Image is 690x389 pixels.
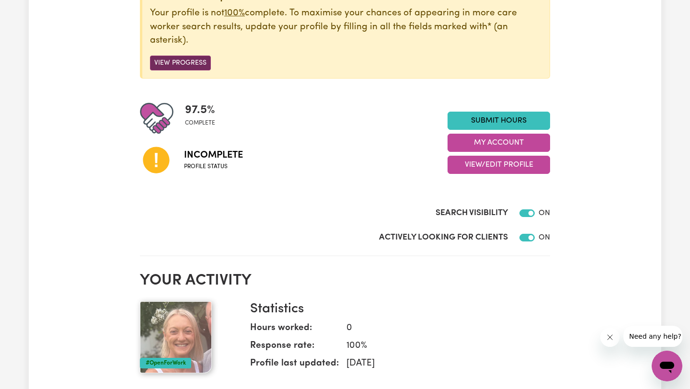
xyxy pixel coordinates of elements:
[600,328,620,347] iframe: Close message
[539,209,550,217] span: ON
[339,321,542,335] dd: 0
[150,7,542,48] p: Your profile is not complete. To maximise your chances of appearing in more care worker search re...
[184,162,243,171] span: Profile status
[185,102,223,135] div: Profile completeness: 97.5%
[339,357,542,371] dd: [DATE]
[250,321,339,339] dt: Hours worked:
[140,358,191,368] div: #OpenForWork
[448,156,550,174] button: View/Edit Profile
[448,112,550,130] a: Submit Hours
[224,9,245,18] u: 100%
[140,272,550,290] h2: Your activity
[150,56,211,70] button: View Progress
[250,301,542,318] h3: Statistics
[623,326,682,347] iframe: Message from company
[652,351,682,381] iframe: Button to launch messaging window
[185,119,215,127] span: complete
[539,234,550,241] span: ON
[250,339,339,357] dt: Response rate:
[436,207,508,219] label: Search Visibility
[339,339,542,353] dd: 100 %
[379,231,508,244] label: Actively Looking for Clients
[448,134,550,152] button: My Account
[140,301,212,373] img: Your profile picture
[185,102,215,119] span: 97.5 %
[184,148,243,162] span: Incomplete
[250,357,339,375] dt: Profile last updated:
